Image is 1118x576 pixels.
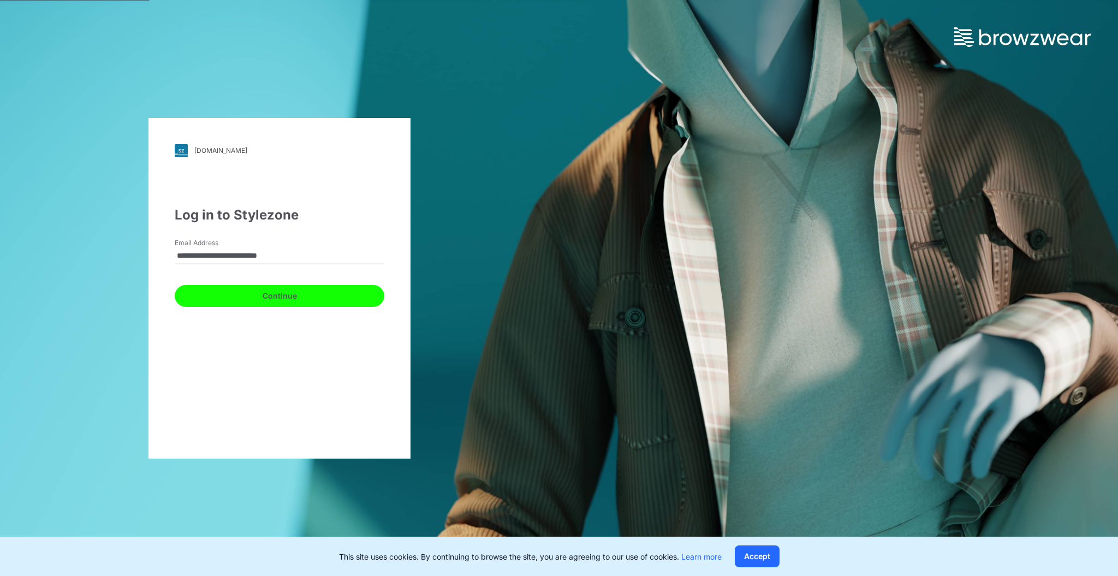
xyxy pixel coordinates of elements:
[175,285,384,307] button: Continue
[954,27,1091,47] img: browzwear-logo.73288ffb.svg
[339,551,722,562] p: This site uses cookies. By continuing to browse the site, you are agreeing to our use of cookies.
[681,552,722,561] a: Learn more
[175,144,384,157] a: [DOMAIN_NAME]
[175,144,188,157] img: svg+xml;base64,PHN2ZyB3aWR0aD0iMjgiIGhlaWdodD0iMjgiIHZpZXdCb3g9IjAgMCAyOCAyOCIgZmlsbD0ibm9uZSIgeG...
[175,205,384,225] div: Log in to Stylezone
[175,238,251,248] label: Email Address
[194,146,247,155] div: [DOMAIN_NAME]
[735,545,780,567] button: Accept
